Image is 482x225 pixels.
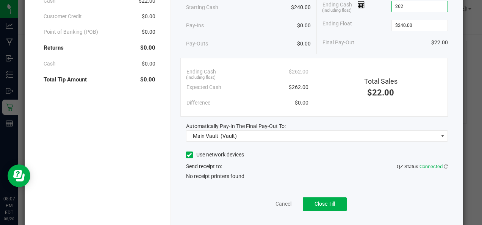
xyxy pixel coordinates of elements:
[295,99,308,107] span: $0.00
[142,12,155,20] span: $0.00
[275,200,291,208] a: Cancel
[140,44,155,52] span: $0.00
[289,83,308,91] span: $262.00
[322,20,352,31] span: Ending Float
[291,3,311,11] span: $240.00
[140,75,155,84] span: $0.00
[322,39,354,47] span: Final Pay-Out
[289,68,308,76] span: $262.00
[186,83,221,91] span: Expected Cash
[431,39,448,47] span: $22.00
[315,201,335,207] span: Close Till
[44,75,87,84] span: Total Tip Amount
[297,22,311,30] span: $0.00
[221,133,237,139] span: (Vault)
[367,88,394,97] span: $22.00
[186,151,244,159] label: Use network devices
[364,77,397,85] span: Total Sales
[193,133,218,139] span: Main Vault
[186,3,218,11] span: Starting Cash
[44,12,82,20] span: Customer Credit
[142,60,155,68] span: $0.00
[186,172,244,180] span: No receipt printers found
[186,163,222,169] span: Send receipt to:
[186,123,286,129] span: Automatically Pay-In The Final Pay-Out To:
[419,164,443,169] span: Connected
[186,40,208,48] span: Pay-Outs
[142,28,155,36] span: $0.00
[297,40,311,48] span: $0.00
[303,197,347,211] button: Close Till
[186,22,204,30] span: Pay-Ins
[322,1,365,12] span: Ending Cash
[44,28,98,36] span: Point of Banking (POB)
[44,60,56,68] span: Cash
[186,99,210,107] span: Difference
[186,68,216,76] span: Ending Cash
[186,75,216,81] span: (including float)
[44,40,155,56] div: Returns
[397,164,448,169] span: QZ Status:
[8,164,30,187] iframe: Resource center
[322,8,352,14] span: (including float)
